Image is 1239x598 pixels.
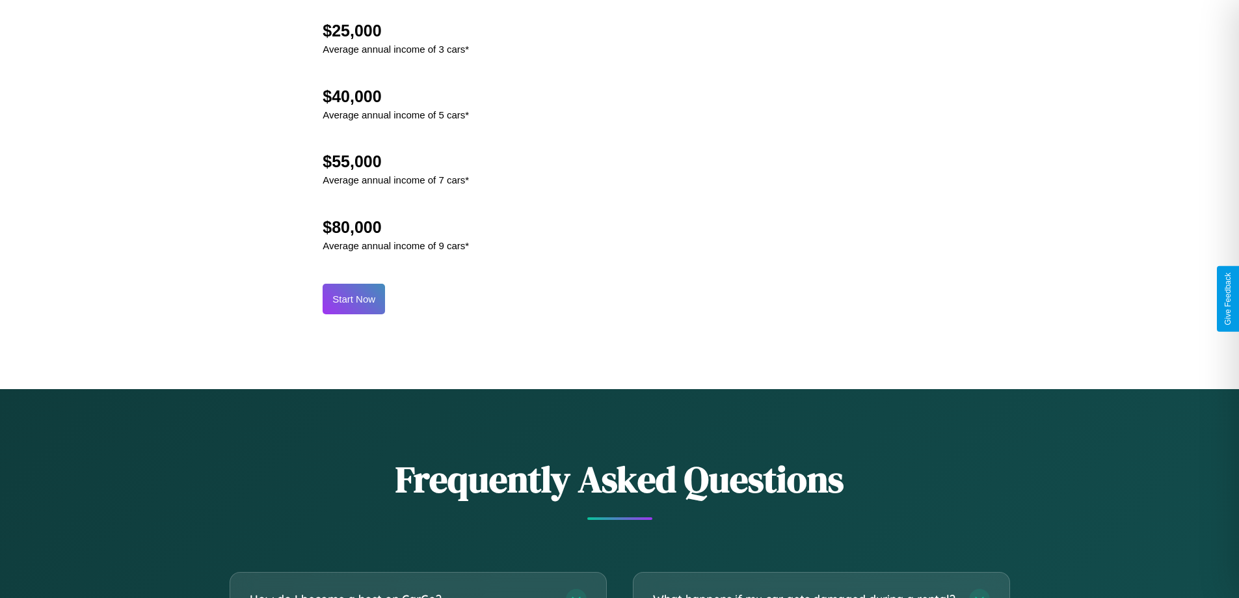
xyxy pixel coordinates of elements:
[323,40,469,58] p: Average annual income of 3 cars*
[323,152,469,171] h2: $55,000
[323,237,469,254] p: Average annual income of 9 cars*
[1223,273,1232,325] div: Give Feedback
[323,106,469,124] p: Average annual income of 5 cars*
[323,171,469,189] p: Average annual income of 7 cars*
[323,284,385,314] button: Start Now
[323,218,469,237] h2: $80,000
[323,87,469,106] h2: $40,000
[323,21,469,40] h2: $25,000
[230,454,1010,504] h2: Frequently Asked Questions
